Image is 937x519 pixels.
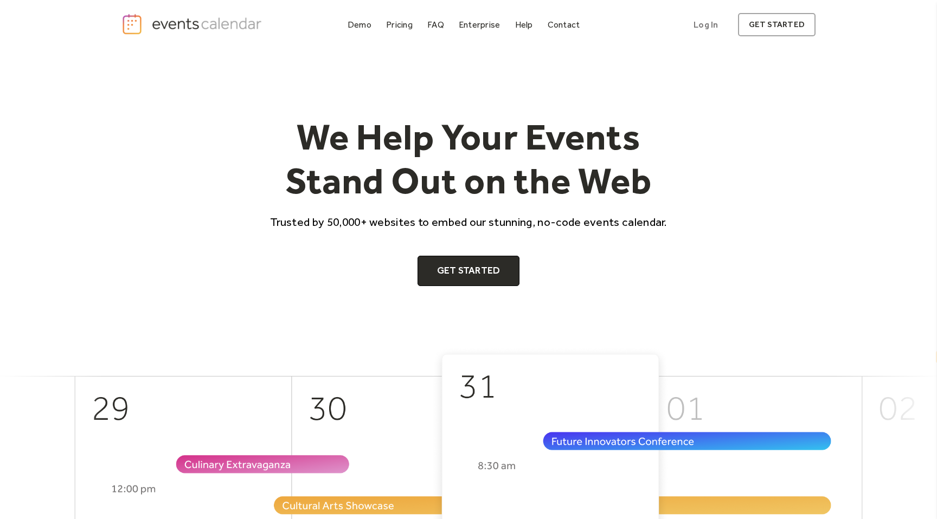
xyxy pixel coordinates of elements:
div: FAQ [427,22,444,28]
a: Demo [343,17,376,32]
a: FAQ [423,17,448,32]
a: home [121,13,265,35]
div: Enterprise [459,22,500,28]
a: Enterprise [454,17,504,32]
div: Help [515,22,533,28]
a: Help [511,17,537,32]
a: Get Started [418,256,520,286]
a: Pricing [382,17,417,32]
a: Contact [543,17,585,32]
div: Demo [348,22,371,28]
div: Contact [548,22,580,28]
h1: We Help Your Events Stand Out on the Web [260,115,677,203]
div: Pricing [386,22,413,28]
p: Trusted by 50,000+ websites to embed our stunning, no-code events calendar. [260,214,677,230]
a: Log In [683,13,729,36]
a: get started [738,13,816,36]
